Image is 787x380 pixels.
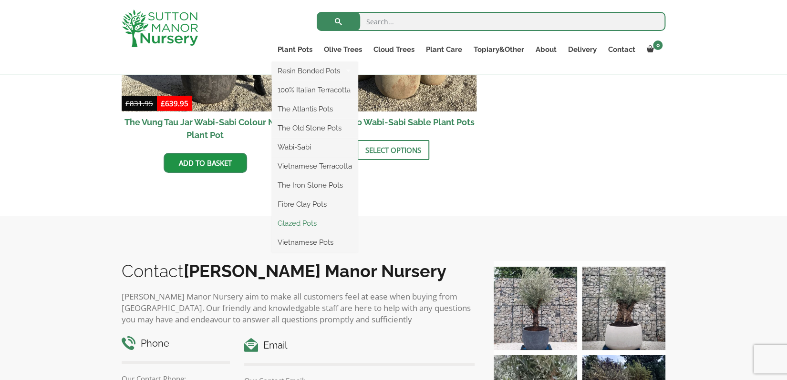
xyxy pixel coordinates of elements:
[494,267,577,350] img: A beautiful multi-stem Spanish Olive tree potted in our luxurious fibre clay pots 😍😍
[122,10,198,47] img: logo
[641,43,665,56] a: 0
[125,99,153,108] bdi: 831.95
[122,336,230,351] h4: Phone
[272,159,358,173] a: Vietnamese Terracotta
[582,267,665,350] img: Check out this beauty we potted at our nursery today ❤️‍🔥 A huge, ancient gnarled Olive tree plan...
[530,43,562,56] a: About
[420,43,468,56] a: Plant Care
[122,291,475,325] p: [PERSON_NAME] Manor Nursery aim to make all customers feel at ease when buying from [GEOGRAPHIC_D...
[272,43,318,56] a: Plant Pots
[125,99,130,108] span: £
[272,140,358,154] a: Wabi-Sabi
[317,12,665,31] input: Search...
[272,64,358,78] a: Resin Bonded Pots
[272,216,358,230] a: Glazed Pots
[310,111,477,133] h2: The Can Tho Wabi-Sabi Sable Plant Pots
[272,178,358,192] a: The Iron Stone Pots
[562,43,602,56] a: Delivery
[368,43,420,56] a: Cloud Trees
[161,99,165,108] span: £
[357,140,429,160] a: Select options for “The Can Tho Wabi-Sabi Sable Plant Pots”
[184,261,446,281] b: [PERSON_NAME] Manor Nursery
[272,235,358,250] a: Vietnamese Pots
[272,102,358,116] a: The Atlantis Pots
[272,121,358,135] a: The Old Stone Pots
[318,43,368,56] a: Olive Trees
[468,43,530,56] a: Topiary&Other
[244,338,475,353] h4: Email
[164,153,247,173] a: Add to basket: “The Vung Tau Jar Wabi-Sabi Colour Noir Plant Pot”
[272,197,358,211] a: Fibre Clay Pots
[122,111,289,146] h2: The Vung Tau Jar Wabi-Sabi Colour Noir Plant Pot
[161,99,188,108] bdi: 639.95
[122,261,475,281] h2: Contact
[653,40,663,50] span: 0
[272,83,358,97] a: 100% Italian Terracotta
[602,43,641,56] a: Contact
